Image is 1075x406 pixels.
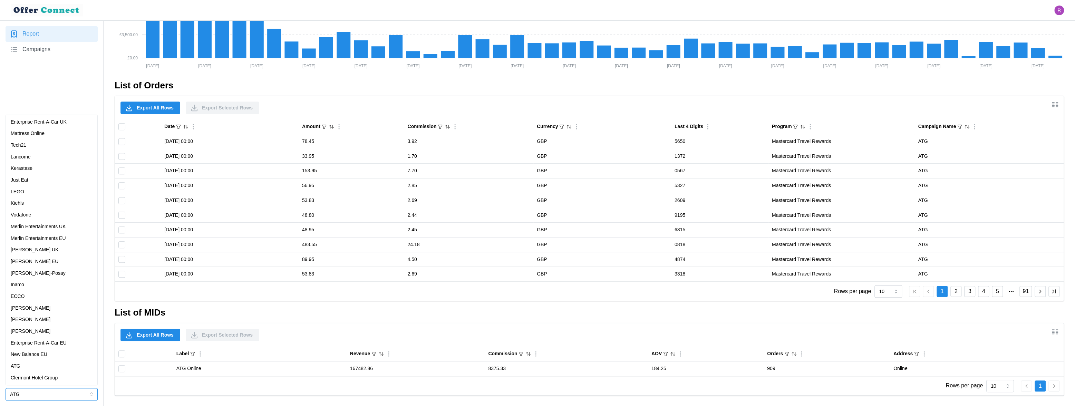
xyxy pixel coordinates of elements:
[914,164,1064,178] td: ATG
[11,235,66,242] p: Merlin Entertainments EU
[704,123,711,130] button: Column Actions
[533,149,671,164] td: GBP
[964,124,970,130] button: Sort by Campaign Name ascending
[768,252,915,267] td: Mastercard Travel Rewards
[914,252,1064,267] td: ATG
[202,102,253,114] span: Export Selected Rows
[407,123,436,130] div: Commission
[6,26,98,42] a: Report
[791,351,797,357] button: Sort by Orders descending
[196,350,204,358] button: Column Actions
[537,123,558,130] div: Currency
[1035,380,1046,391] button: 1
[675,123,703,130] div: Last 4 Digits
[1049,326,1061,338] button: Show/Hide columns
[525,351,531,357] button: Sort by Commission descending
[914,149,1064,164] td: ATG
[302,123,320,130] div: Amount
[671,267,768,281] td: 3318
[118,123,125,130] input: Toggle select all
[120,101,180,114] button: Export All Rows
[11,153,31,161] p: Lancome
[533,252,671,267] td: GBP
[11,188,24,196] p: LEGO
[11,4,83,16] img: loyalBe Logo
[11,223,66,231] p: Merlin Entertainments UK
[964,286,975,297] button: 3
[890,361,1064,376] td: Online
[563,64,576,68] tspan: [DATE]
[350,350,370,358] div: Revenue
[771,64,784,68] tspan: [DATE]
[146,64,159,68] tspan: [DATE]
[404,134,533,149] td: 3.92
[764,361,890,376] td: 909
[404,223,533,238] td: 2.45
[161,193,299,208] td: [DATE] 00:00
[11,316,50,323] p: [PERSON_NAME]
[914,178,1064,193] td: ATG
[533,267,671,281] td: GBP
[161,223,299,238] td: [DATE] 00:00
[671,164,768,178] td: 0567
[404,267,533,281] td: 2.69
[768,178,915,193] td: Mastercard Travel Rewards
[533,208,671,223] td: GBP
[11,200,24,207] p: Kiehls
[299,267,404,281] td: 53.83
[533,193,671,208] td: GBP
[992,286,1003,297] button: 5
[914,237,1064,252] td: ATG
[767,350,783,358] div: Orders
[920,350,928,358] button: Column Actions
[823,64,836,68] tspan: [DATE]
[385,350,393,358] button: Column Actions
[533,178,671,193] td: GBP
[404,149,533,164] td: 1.70
[11,339,67,347] p: Enterprise Rent-A-Car EU
[127,56,138,60] tspan: £0.00
[834,287,871,296] p: Rows per page
[677,350,684,358] button: Column Actions
[173,361,347,376] td: ATG Online
[137,102,174,114] span: Export All Rows
[532,350,540,358] button: Column Actions
[299,134,404,149] td: 78.45
[115,307,1064,319] h2: List of MIDs
[511,64,524,68] tspan: [DATE]
[328,124,335,130] button: Sort by Amount descending
[22,45,50,54] span: Campaigns
[302,64,316,68] tspan: [DATE]
[299,193,404,208] td: 53.83
[335,123,343,130] button: Column Actions
[404,208,533,223] td: 2.44
[299,208,404,223] td: 48.80
[651,350,662,358] div: AOV
[355,64,368,68] tspan: [DATE]
[164,123,175,130] div: Date
[488,350,517,358] div: Commission
[671,252,768,267] td: 4874
[451,123,459,130] button: Column Actions
[404,193,533,208] td: 2.69
[914,267,1064,281] td: ATG
[11,258,58,265] p: [PERSON_NAME] EU
[118,365,125,372] input: Toggle select row
[671,208,768,223] td: 9195
[250,64,263,68] tspan: [DATE]
[671,223,768,238] td: 6315
[299,149,404,164] td: 33.95
[11,270,66,277] p: [PERSON_NAME]-Posay
[11,304,50,312] p: [PERSON_NAME]
[798,350,805,358] button: Column Actions
[937,286,948,297] button: 1
[1032,64,1045,68] tspan: [DATE]
[190,123,197,130] button: Column Actions
[406,64,419,68] tspan: [DATE]
[11,351,47,358] p: New Balance EU
[800,124,806,130] button: Sort by Program ascending
[299,178,404,193] td: 56.95
[11,211,31,219] p: Vodafone
[118,167,125,174] input: Toggle select row
[671,193,768,208] td: 2609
